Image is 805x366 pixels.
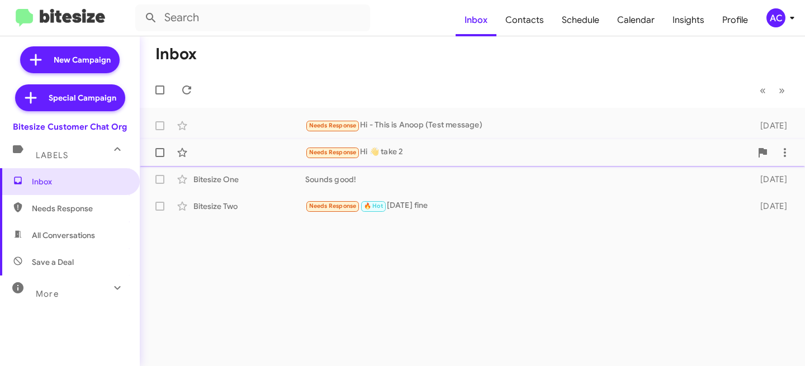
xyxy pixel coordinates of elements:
[20,46,120,73] a: New Campaign
[753,79,773,102] button: Previous
[747,201,796,212] div: [DATE]
[193,201,305,212] div: Bitesize Two
[49,92,116,103] span: Special Campaign
[13,121,127,132] div: Bitesize Customer Chat Org
[747,174,796,185] div: [DATE]
[664,4,713,36] a: Insights
[305,174,747,185] div: Sounds good!
[305,199,747,212] div: [DATE] fine
[496,4,553,36] a: Contacts
[713,4,757,36] a: Profile
[32,256,74,268] span: Save a Deal
[757,8,793,27] button: AC
[760,83,766,97] span: «
[309,122,357,129] span: Needs Response
[32,176,127,187] span: Inbox
[135,4,370,31] input: Search
[772,79,792,102] button: Next
[747,120,796,131] div: [DATE]
[32,230,95,241] span: All Conversations
[54,54,111,65] span: New Campaign
[193,174,305,185] div: Bitesize One
[155,45,197,63] h1: Inbox
[766,8,785,27] div: AC
[608,4,664,36] a: Calendar
[305,146,751,159] div: Hi 👋 take 2
[779,83,785,97] span: »
[754,79,792,102] nav: Page navigation example
[456,4,496,36] a: Inbox
[309,202,357,210] span: Needs Response
[305,119,747,132] div: Hi - This is Anoop (Test message)
[309,149,357,156] span: Needs Response
[32,203,127,214] span: Needs Response
[553,4,608,36] a: Schedule
[364,202,383,210] span: 🔥 Hot
[36,150,68,160] span: Labels
[15,84,125,111] a: Special Campaign
[36,289,59,299] span: More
